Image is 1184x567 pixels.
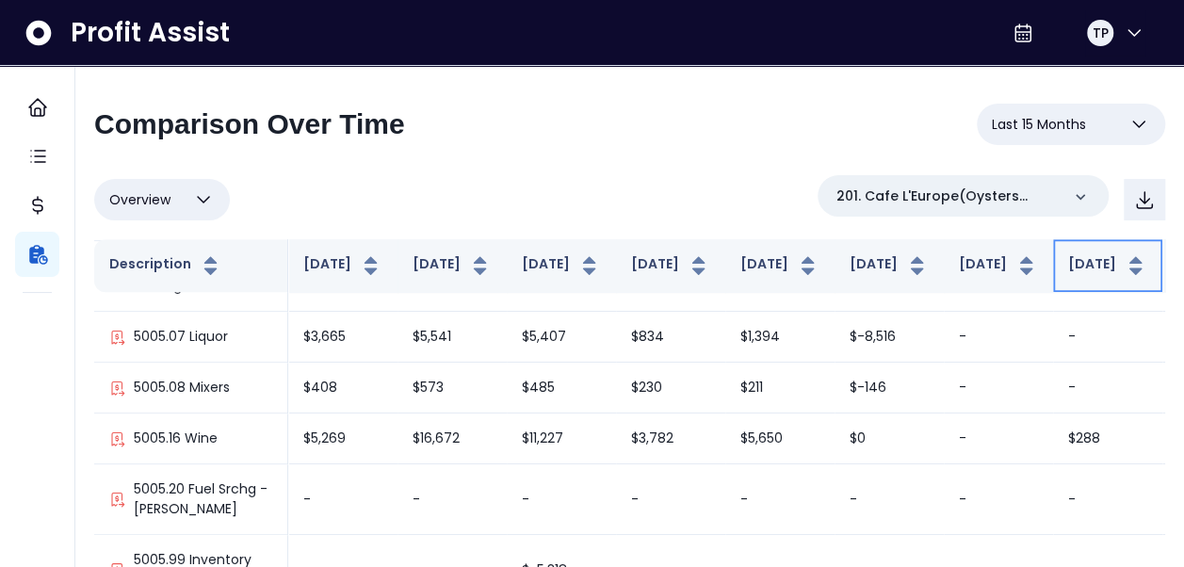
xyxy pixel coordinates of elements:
[288,464,397,535] td: -
[725,413,835,464] td: $5,650
[109,254,222,277] button: Description
[1053,312,1162,363] td: -
[507,413,616,464] td: $11,227
[836,186,1060,206] p: 201. Cafe L'Europe(Oysters Rock)
[94,107,405,141] h2: Comparison Over Time
[740,254,819,277] button: [DATE]
[1053,413,1162,464] td: $288
[1068,254,1147,277] button: [DATE]
[397,464,507,535] td: -
[134,429,218,448] p: 5005.16 Wine
[413,254,492,277] button: [DATE]
[288,413,397,464] td: $5,269
[631,254,710,277] button: [DATE]
[835,413,944,464] td: $0
[303,254,382,277] button: [DATE]
[944,312,1053,363] td: -
[944,363,1053,413] td: -
[1092,24,1108,42] span: TP
[850,254,929,277] button: [DATE]
[507,363,616,413] td: $485
[992,113,1086,136] span: Last 15 Months
[616,413,725,464] td: $3,782
[616,464,725,535] td: -
[725,363,835,413] td: $211
[1053,464,1162,535] td: -
[134,479,272,519] p: 5005.20 Fuel Srchg - [PERSON_NAME]
[507,464,616,535] td: -
[725,312,835,363] td: $1,394
[397,413,507,464] td: $16,672
[71,16,230,50] span: Profit Assist
[397,363,507,413] td: $573
[835,312,944,363] td: $-8,516
[288,363,397,413] td: $408
[835,363,944,413] td: $-146
[616,312,725,363] td: $834
[288,312,397,363] td: $3,665
[134,378,230,397] p: 5005.08 Mixers
[725,464,835,535] td: -
[959,254,1038,277] button: [DATE]
[109,188,170,211] span: Overview
[522,254,601,277] button: [DATE]
[616,363,725,413] td: $230
[134,327,228,347] p: 5005.07 Liquor
[397,312,507,363] td: $5,541
[1053,363,1162,413] td: -
[835,464,944,535] td: -
[944,464,1053,535] td: -
[507,312,616,363] td: $5,407
[944,413,1053,464] td: -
